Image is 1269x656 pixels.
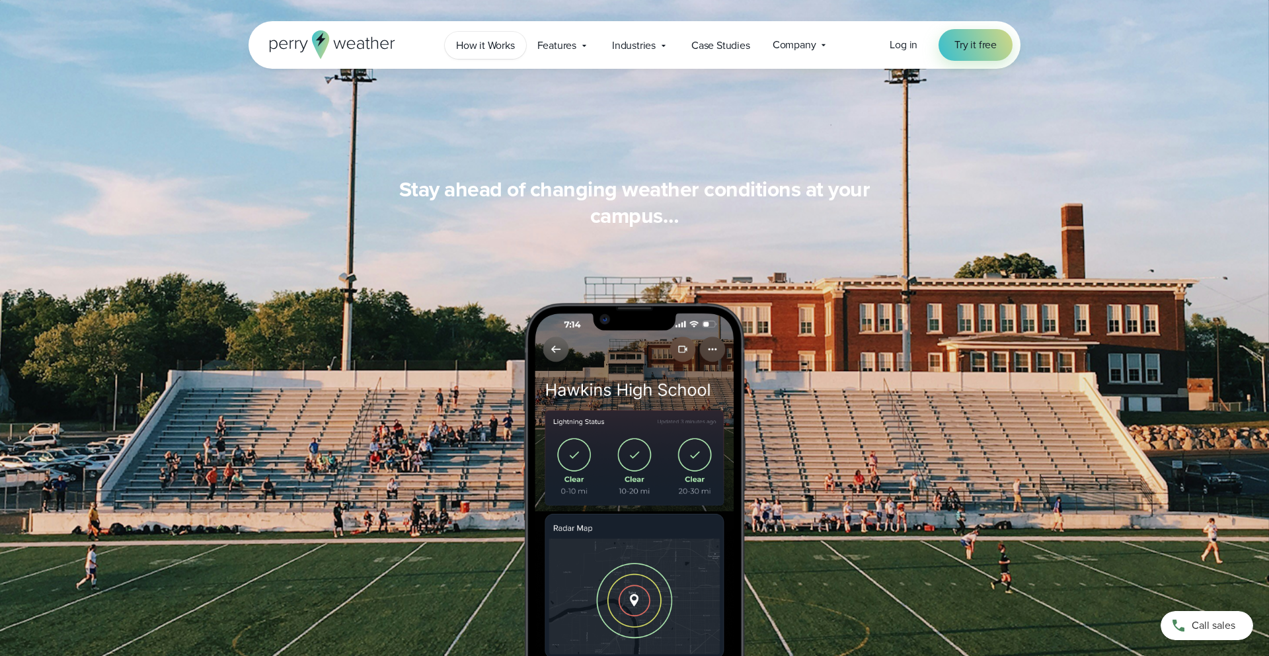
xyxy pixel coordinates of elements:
[456,38,515,54] span: How it Works
[1192,618,1235,634] span: Call sales
[773,37,816,53] span: Company
[939,29,1013,61] a: Try it free
[612,38,656,54] span: Industries
[381,176,888,229] h3: Stay ahead of changing weather conditions at your campus…
[445,32,526,59] a: How it Works
[691,38,750,54] span: Case Studies
[954,37,997,53] span: Try it free
[537,38,576,54] span: Features
[890,37,917,52] span: Log in
[680,32,761,59] a: Case Studies
[1161,611,1253,640] a: Call sales
[890,37,917,53] a: Log in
